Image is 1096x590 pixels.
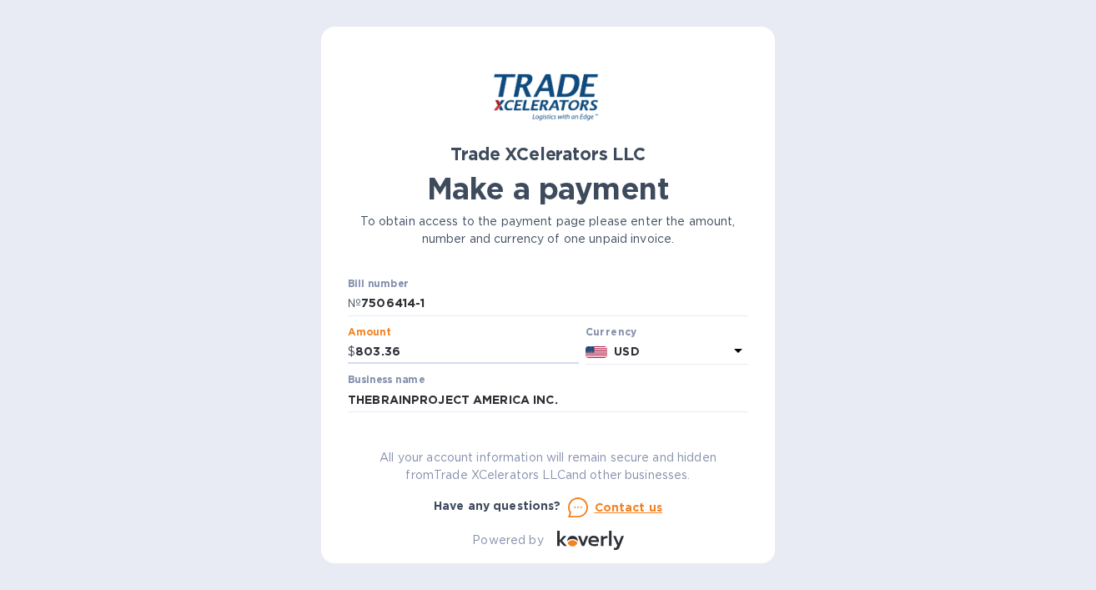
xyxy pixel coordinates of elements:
[348,449,748,484] p: All your account information will remain secure and hidden from Trade XCelerators LLC and other b...
[348,387,748,412] input: Enter business name
[472,532,543,549] p: Powered by
[348,376,425,386] label: Business name
[450,144,645,164] b: Trade XCelerators LLC
[434,499,561,512] b: Have any questions?
[348,213,748,248] p: To obtain access to the payment page please enter the amount, number and currency of one unpaid i...
[355,340,579,365] input: 0.00
[348,171,748,206] h1: Make a payment
[348,327,390,337] label: Amount
[361,291,748,316] input: Enter bill number
[586,325,637,338] b: Currency
[586,346,608,358] img: USD
[348,280,408,290] label: Bill number
[348,343,355,361] p: $
[348,295,361,312] p: №
[614,345,639,358] b: USD
[595,501,663,514] u: Contact us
